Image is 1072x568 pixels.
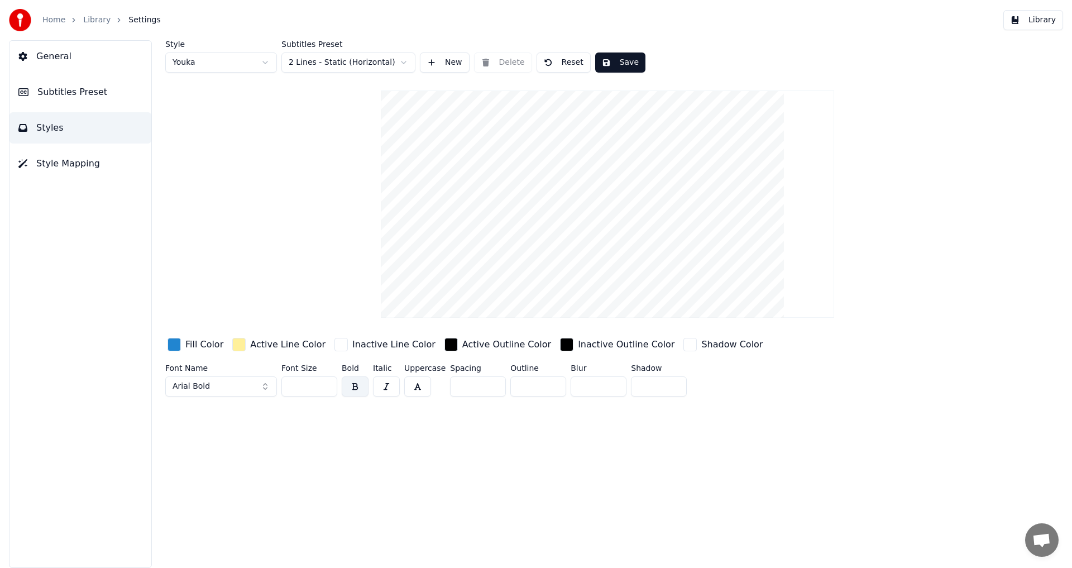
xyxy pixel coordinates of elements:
[595,52,645,73] button: Save
[230,336,328,354] button: Active Line Color
[352,338,435,351] div: Inactive Line Color
[1003,10,1063,30] button: Library
[510,364,566,372] label: Outline
[442,336,553,354] button: Active Outline Color
[128,15,160,26] span: Settings
[631,364,687,372] label: Shadow
[36,157,100,170] span: Style Mapping
[9,112,151,144] button: Styles
[165,40,277,48] label: Style
[373,364,400,372] label: Italic
[420,52,470,73] button: New
[36,121,64,135] span: Styles
[281,40,415,48] label: Subtitles Preset
[83,15,111,26] a: Library
[578,338,674,351] div: Inactive Outline Color
[281,364,337,372] label: Font Size
[701,338,763,351] div: Shadow Color
[185,338,223,351] div: Fill Color
[42,15,65,26] a: Home
[37,85,107,99] span: Subtitles Preset
[681,336,765,354] button: Shadow Color
[571,364,626,372] label: Blur
[558,336,677,354] button: Inactive Outline Color
[9,77,151,108] button: Subtitles Preset
[9,148,151,179] button: Style Mapping
[9,9,31,31] img: youka
[1025,523,1059,557] a: Open chat
[36,50,71,63] span: General
[9,41,151,72] button: General
[250,338,326,351] div: Active Line Color
[450,364,506,372] label: Spacing
[404,364,446,372] label: Uppercase
[165,364,277,372] label: Font Name
[42,15,161,26] nav: breadcrumb
[332,336,438,354] button: Inactive Line Color
[173,381,210,392] span: Arial Bold
[165,336,226,354] button: Fill Color
[462,338,551,351] div: Active Outline Color
[537,52,591,73] button: Reset
[342,364,368,372] label: Bold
